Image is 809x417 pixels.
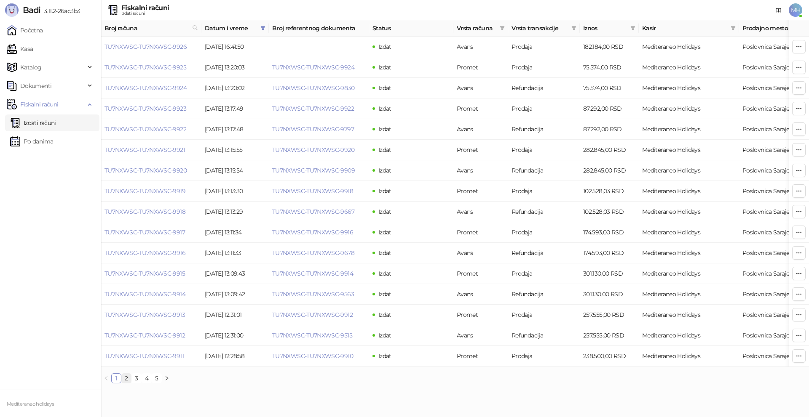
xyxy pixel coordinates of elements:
span: Izdat [378,84,391,92]
td: [DATE] 13:13:29 [201,202,269,222]
td: Prodaja [508,57,580,78]
a: 3 [132,374,141,383]
td: Prodaja [508,263,580,284]
td: Mediteraneo Holidays [639,222,739,243]
a: TU7NXWSC-TU7NXWSC-9912 [272,311,353,319]
li: 4 [142,373,152,383]
td: [DATE] 13:15:55 [201,140,269,160]
span: filter [498,22,506,35]
span: filter [571,26,576,31]
span: left [104,376,109,381]
td: Promet [453,57,508,78]
a: TU7NXWSC-TU7NXWSC-9910 [272,352,353,360]
span: Izdat [378,105,391,112]
td: Mediteraneo Holidays [639,325,739,346]
td: Refundacija [508,119,580,140]
span: Izdat [378,228,391,236]
td: Refundacija [508,284,580,305]
td: Promet [453,346,508,367]
td: Prodaja [508,222,580,243]
a: TU7NXWSC-TU7NXWSC-9797 [272,125,354,133]
a: TU7NXWSC-TU7NXWSC-9909 [272,167,355,174]
td: Avans [453,284,508,305]
img: Logo [5,3,19,17]
td: [DATE] 12:31:01 [201,305,269,325]
td: [DATE] 13:20:03 [201,57,269,78]
td: Mediteraneo Holidays [639,57,739,78]
th: Status [369,20,453,37]
td: Refundacija [508,325,580,346]
td: Promet [453,305,508,325]
td: Promet [453,181,508,202]
td: Mediteraneo Holidays [639,119,739,140]
a: TU7NXWSC-TU7NXWSC-9678 [272,249,354,257]
a: 2 [122,374,131,383]
span: Izdat [378,64,391,71]
span: Izdat [378,187,391,195]
span: Izdat [378,270,391,277]
a: TU7NXWSC-TU7NXWSC-9915 [104,270,185,277]
td: Prodaja [508,181,580,202]
a: TU7NXWSC-TU7NXWSC-9924 [272,64,354,71]
span: Izdat [378,208,391,215]
td: [DATE] 13:17:49 [201,98,269,119]
li: 2 [121,373,131,383]
td: Mediteraneo Holidays [639,346,739,367]
td: TU7NXWSC-TU7NXWSC-9925 [101,57,201,78]
span: Izdat [378,352,391,360]
span: filter [629,22,637,35]
td: Mediteraneo Holidays [639,37,739,57]
span: filter [729,22,737,35]
span: Kasir [642,24,727,33]
a: TU7NXWSC-TU7NXWSC-9913 [104,311,185,319]
td: TU7NXWSC-TU7NXWSC-9926 [101,37,201,57]
a: Dokumentacija [772,3,785,17]
td: Mediteraneo Holidays [639,78,739,98]
span: filter [500,26,505,31]
td: TU7NXWSC-TU7NXWSC-9922 [101,119,201,140]
span: filter [259,22,267,35]
td: 301.130,00 RSD [580,263,639,284]
span: right [164,376,169,381]
td: Avans [453,160,508,181]
a: TU7NXWSC-TU7NXWSC-9922 [104,125,186,133]
td: 282.845,00 RSD [580,160,639,181]
td: Avans [453,78,508,98]
td: Promet [453,222,508,243]
td: TU7NXWSC-TU7NXWSC-9918 [101,202,201,222]
td: Mediteraneo Holidays [639,140,739,160]
a: TU7NXWSC-TU7NXWSC-9830 [272,84,354,92]
button: left [101,373,111,383]
a: Kasa [7,40,33,57]
a: TU7NXWSC-TU7NXWSC-9925 [104,64,186,71]
li: 3 [131,373,142,383]
td: TU7NXWSC-TU7NXWSC-9920 [101,160,201,181]
td: Refundacija [508,202,580,222]
span: filter [731,26,736,31]
a: TU7NXWSC-TU7NXWSC-9914 [104,290,185,298]
td: 75.574,00 RSD [580,78,639,98]
a: TU7NXWSC-TU7NXWSC-9924 [104,84,187,92]
span: Izdat [378,146,391,154]
td: Prodaja [508,346,580,367]
span: Izdat [378,311,391,319]
th: Kasir [639,20,739,37]
td: [DATE] 16:41:50 [201,37,269,57]
a: TU7NXWSC-TU7NXWSC-9917 [104,228,185,236]
td: TU7NXWSC-TU7NXWSC-9914 [101,284,201,305]
td: Mediteraneo Holidays [639,243,739,263]
td: [DATE] 13:09:43 [201,263,269,284]
span: Izdat [378,332,391,339]
td: [DATE] 13:11:33 [201,243,269,263]
a: TU7NXWSC-TU7NXWSC-9920 [104,167,187,174]
span: Izdat [378,167,391,174]
a: TU7NXWSC-TU7NXWSC-9921 [104,146,185,154]
td: TU7NXWSC-TU7NXWSC-9916 [101,243,201,263]
span: Vrsta računa [457,24,496,33]
td: Promet [453,140,508,160]
div: Fiskalni računi [121,5,169,11]
td: TU7NXWSC-TU7NXWSC-9911 [101,346,201,367]
span: 3.11.2-26ac3b3 [40,7,80,15]
span: Dokumenti [20,77,51,94]
td: Mediteraneo Holidays [639,263,739,284]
